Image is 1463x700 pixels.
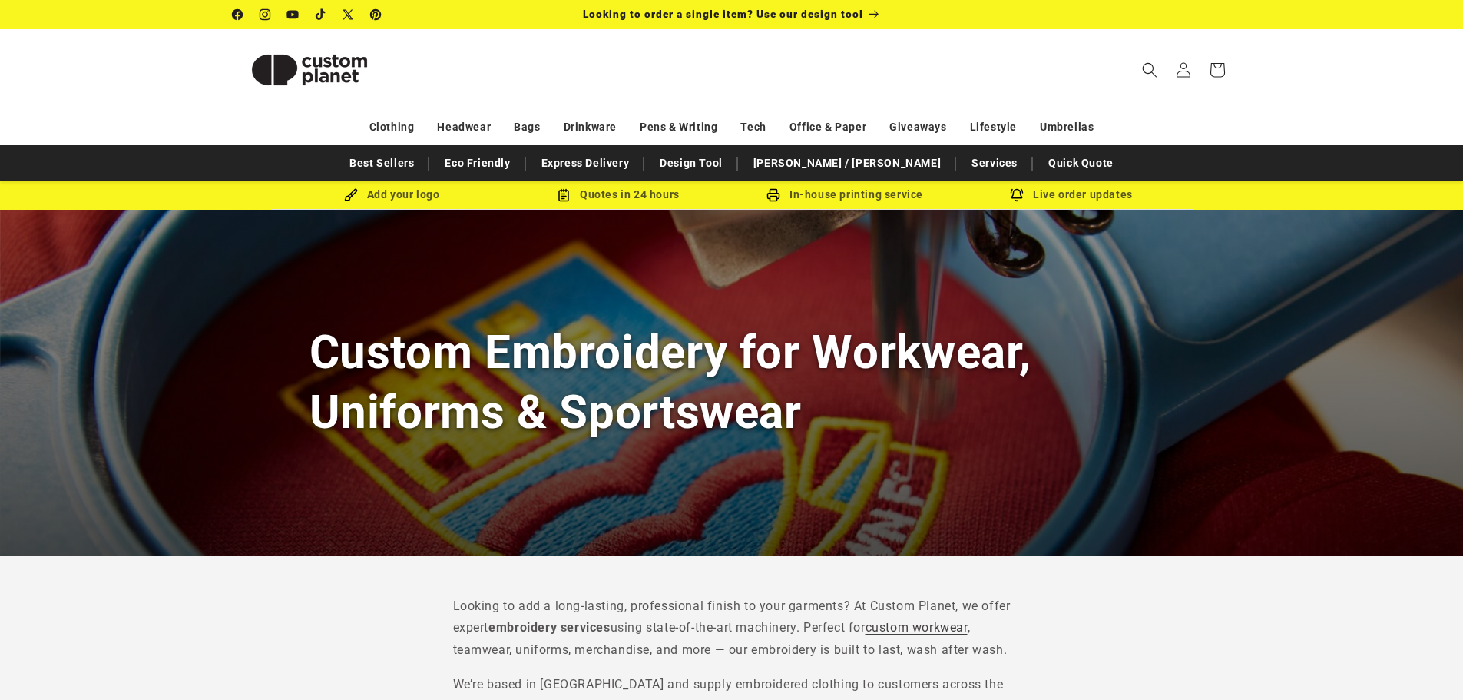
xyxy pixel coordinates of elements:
[309,323,1154,441] h1: Custom Embroidery for Workwear, Uniforms & Sportswear
[369,114,415,141] a: Clothing
[766,188,780,202] img: In-house printing
[342,150,422,177] a: Best Sellers
[453,595,1011,662] p: Looking to add a long-lasting, professional finish to your garments? At Custom Planet, we offer e...
[534,150,637,177] a: Express Delivery
[958,185,1185,204] div: Live order updates
[1041,150,1121,177] a: Quick Quote
[279,185,505,204] div: Add your logo
[889,114,946,141] a: Giveaways
[564,114,617,141] a: Drinkware
[789,114,866,141] a: Office & Paper
[1206,534,1463,700] iframe: Chat Widget
[732,185,958,204] div: In-house printing service
[514,114,540,141] a: Bags
[1133,53,1167,87] summary: Search
[437,150,518,177] a: Eco Friendly
[488,620,610,635] strong: embroidery services
[1010,188,1024,202] img: Order updates
[557,188,571,202] img: Order Updates Icon
[505,185,732,204] div: Quotes in 24 hours
[740,114,766,141] a: Tech
[344,188,358,202] img: Brush Icon
[964,150,1025,177] a: Services
[437,114,491,141] a: Headwear
[652,150,730,177] a: Design Tool
[746,150,948,177] a: [PERSON_NAME] / [PERSON_NAME]
[970,114,1017,141] a: Lifestyle
[227,29,392,110] a: Custom Planet
[583,8,863,20] span: Looking to order a single item? Use our design tool
[233,35,386,105] img: Custom Planet
[1040,114,1094,141] a: Umbrellas
[640,114,717,141] a: Pens & Writing
[866,620,968,635] a: custom workwear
